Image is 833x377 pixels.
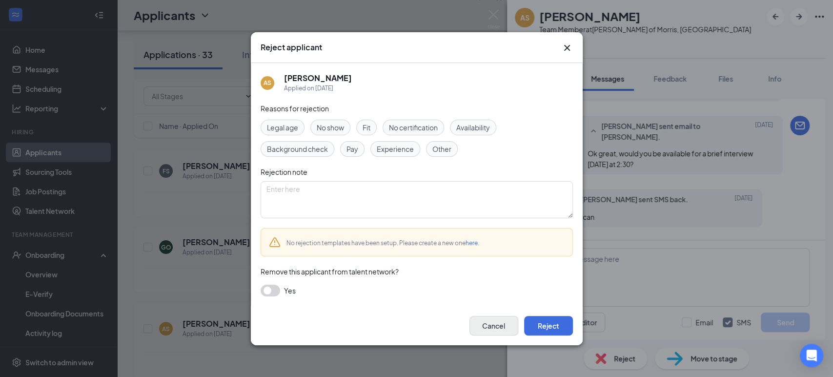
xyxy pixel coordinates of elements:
[286,239,479,247] span: No rejection templates have been setup. Please create a new one .
[524,316,573,335] button: Reject
[284,73,352,84] h5: [PERSON_NAME]
[284,285,296,296] span: Yes
[261,42,322,53] h3: Reject applicant
[269,236,281,248] svg: Warning
[466,239,478,247] a: here
[261,168,307,176] span: Rejection note
[261,267,399,276] span: Remove this applicant from talent network?
[267,144,328,154] span: Background check
[267,122,298,133] span: Legal age
[561,42,573,54] button: Close
[432,144,451,154] span: Other
[469,316,518,335] button: Cancel
[317,122,344,133] span: No show
[346,144,358,154] span: Pay
[456,122,490,133] span: Availability
[800,344,823,367] div: Open Intercom Messenger
[284,84,352,93] div: Applied on [DATE]
[363,122,370,133] span: Fit
[377,144,414,154] span: Experience
[389,122,438,133] span: No certification
[264,79,271,87] div: AS
[261,104,329,113] span: Reasons for rejection
[561,42,573,54] svg: Cross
